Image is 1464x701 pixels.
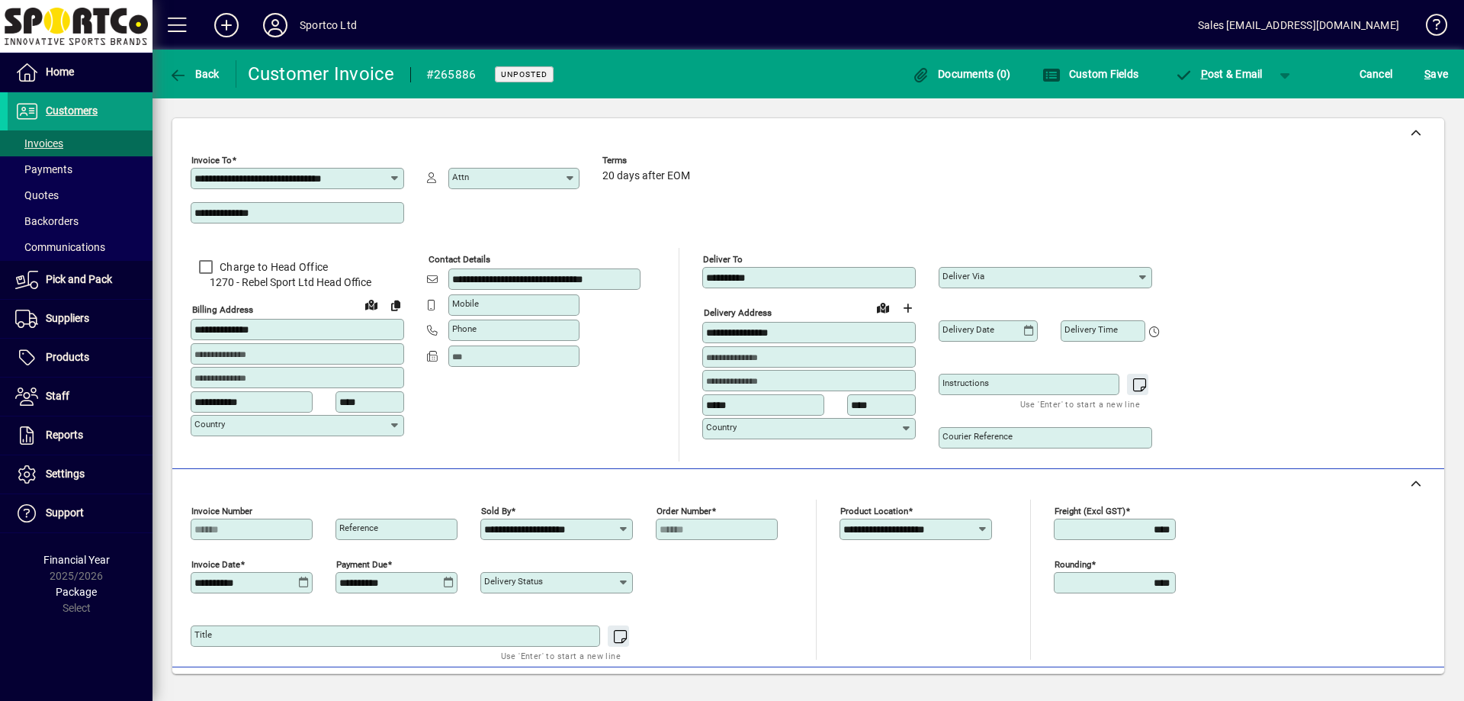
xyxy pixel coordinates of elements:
[8,234,152,260] a: Communications
[1198,13,1399,37] div: Sales [EMAIL_ADDRESS][DOMAIN_NAME]
[8,378,152,416] a: Staff
[191,275,404,291] span: 1270 - Rebel Sport Ltd Head Office
[336,559,387,570] mat-label: Payment due
[359,292,384,317] a: View on map
[426,63,477,87] div: #265886
[165,60,223,88] button: Back
[942,271,984,281] mat-label: Deliver via
[942,431,1013,442] mat-label: Courier Reference
[1421,60,1452,88] button: Save
[1360,62,1393,86] span: Cancel
[339,523,378,533] mat-label: Reference
[46,105,98,117] span: Customers
[8,455,152,494] a: Settings
[384,293,408,317] button: Copy to Delivery address
[8,416,152,455] a: Reports
[202,11,251,39] button: Add
[8,53,152,92] a: Home
[1064,324,1118,335] mat-label: Delivery time
[8,339,152,377] a: Products
[15,189,59,201] span: Quotes
[602,170,690,182] span: 20 days after EOM
[15,163,72,175] span: Payments
[248,62,395,86] div: Customer Invoice
[191,155,232,166] mat-label: Invoice To
[8,130,152,156] a: Invoices
[15,137,63,150] span: Invoices
[452,323,477,334] mat-label: Phone
[501,647,621,664] mat-hint: Use 'Enter' to start a new line
[194,629,212,640] mat-label: Title
[1020,395,1140,413] mat-hint: Use 'Enter' to start a new line
[8,300,152,338] a: Suppliers
[1356,60,1397,88] button: Cancel
[942,378,989,388] mat-label: Instructions
[8,261,152,299] a: Pick and Pack
[169,68,220,80] span: Back
[46,429,83,441] span: Reports
[15,241,105,253] span: Communications
[46,351,89,363] span: Products
[501,69,547,79] span: Unposted
[15,215,79,227] span: Backorders
[452,298,479,309] mat-label: Mobile
[8,156,152,182] a: Payments
[1055,559,1091,570] mat-label: Rounding
[602,156,694,166] span: Terms
[46,506,84,519] span: Support
[300,13,357,37] div: Sportco Ltd
[191,559,240,570] mat-label: Invoice date
[43,554,110,566] span: Financial Year
[452,172,469,182] mat-label: Attn
[46,312,89,324] span: Suppliers
[703,254,743,265] mat-label: Deliver To
[8,494,152,532] a: Support
[1424,68,1430,80] span: S
[46,273,112,285] span: Pick and Pack
[191,506,252,516] mat-label: Invoice number
[1424,62,1448,86] span: ave
[1201,68,1208,80] span: P
[46,390,69,402] span: Staff
[942,324,994,335] mat-label: Delivery date
[481,506,511,516] mat-label: Sold by
[217,259,328,275] label: Charge to Head Office
[908,60,1015,88] button: Documents (0)
[1174,68,1263,80] span: ost & Email
[912,68,1011,80] span: Documents (0)
[1039,60,1142,88] button: Custom Fields
[657,506,711,516] mat-label: Order number
[194,419,225,429] mat-label: Country
[251,11,300,39] button: Profile
[895,296,920,320] button: Choose address
[8,182,152,208] a: Quotes
[871,295,895,320] a: View on map
[1055,506,1125,516] mat-label: Freight (excl GST)
[46,468,85,480] span: Settings
[484,576,543,587] mat-label: Delivery status
[46,66,74,78] span: Home
[1167,60,1270,88] button: Post & Email
[1414,3,1445,53] a: Knowledge Base
[152,60,236,88] app-page-header-button: Back
[706,422,737,432] mat-label: Country
[56,586,97,598] span: Package
[840,506,908,516] mat-label: Product location
[8,208,152,234] a: Backorders
[1042,68,1138,80] span: Custom Fields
